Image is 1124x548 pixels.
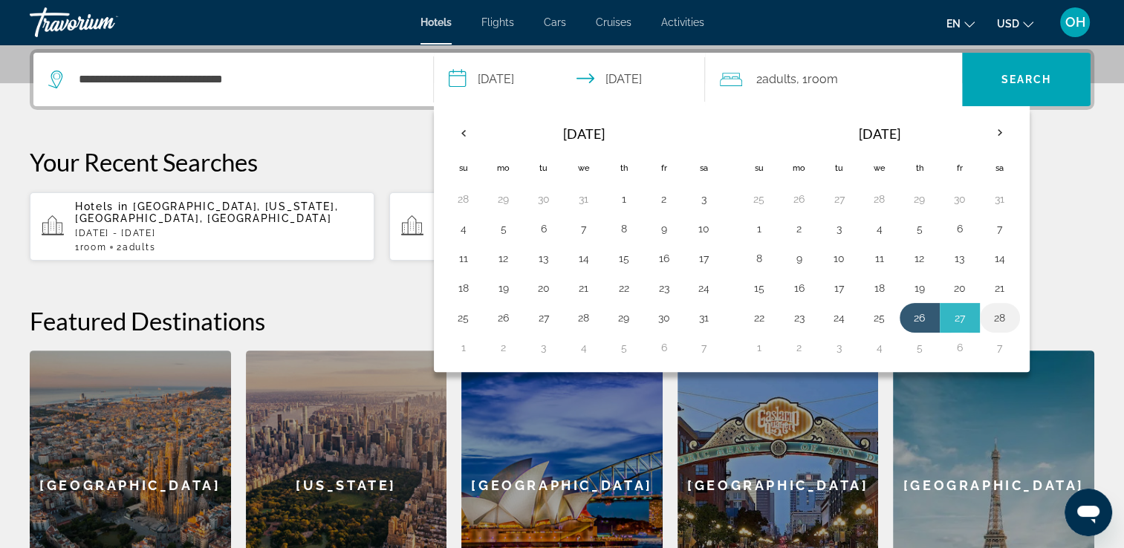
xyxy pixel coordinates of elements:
button: Day 9 [652,218,676,239]
button: Day 23 [652,278,676,299]
button: Day 28 [988,307,1012,328]
button: Day 1 [747,337,771,358]
button: Select check in and out date [434,53,706,106]
th: [DATE] [779,116,980,151]
button: Day 11 [452,248,475,269]
th: [DATE] [484,116,684,151]
button: Day 16 [787,278,811,299]
button: Day 26 [787,189,811,209]
button: Day 29 [908,189,932,209]
span: Adults [761,72,796,86]
a: Cruises [596,16,631,28]
button: Day 31 [988,189,1012,209]
button: Day 5 [908,218,932,239]
button: Day 15 [747,278,771,299]
button: Day 18 [868,278,891,299]
button: Day 4 [452,218,475,239]
button: Day 24 [692,278,716,299]
button: Day 13 [948,248,972,269]
button: Day 25 [452,307,475,328]
button: Day 5 [908,337,932,358]
button: Day 6 [532,218,556,239]
iframe: Button to launch messaging window [1065,489,1112,536]
button: Day 24 [828,307,851,328]
button: Day 14 [572,248,596,269]
a: Cars [544,16,566,28]
button: Day 3 [828,337,851,358]
button: Day 5 [612,337,636,358]
button: Day 5 [492,218,516,239]
button: Day 6 [948,218,972,239]
p: [DATE] - [DATE] [75,228,363,238]
button: Day 28 [452,189,475,209]
span: OH [1065,15,1085,30]
button: Day 19 [492,278,516,299]
span: Hotels in [75,200,129,212]
button: Day 15 [612,248,636,269]
button: Day 29 [492,189,516,209]
button: Day 7 [692,337,716,358]
button: Day 3 [532,337,556,358]
a: Hotels [420,16,452,28]
span: en [946,18,961,30]
button: Day 4 [868,218,891,239]
button: Day 25 [868,307,891,328]
span: Search [1001,74,1052,85]
input: Search hotel destination [77,68,411,91]
button: Day 13 [532,248,556,269]
button: Day 27 [948,307,972,328]
button: Search [962,53,1091,106]
button: Hotels in [GEOGRAPHIC_DATA], [US_STATE], [GEOGRAPHIC_DATA], [GEOGRAPHIC_DATA][DATE] - [DATE]1Room... [30,192,374,261]
button: Day 7 [988,218,1012,239]
button: Day 1 [747,218,771,239]
button: Travelers: 2 adults, 0 children [705,53,962,106]
button: Day 27 [828,189,851,209]
a: Flights [481,16,514,28]
button: Day 26 [492,307,516,328]
button: Day 3 [692,189,716,209]
button: Day 10 [828,248,851,269]
button: Day 2 [492,337,516,358]
table: Right calendar grid [739,116,1020,362]
span: USD [997,18,1019,30]
button: Day 20 [948,278,972,299]
span: Adults [123,242,155,252]
button: Day 2 [787,337,811,358]
span: [GEOGRAPHIC_DATA], [US_STATE], [GEOGRAPHIC_DATA], [GEOGRAPHIC_DATA] [75,200,338,224]
button: Day 31 [572,189,596,209]
button: Day 16 [652,248,676,269]
button: Day 12 [908,248,932,269]
button: Day 8 [612,218,636,239]
button: Day 29 [612,307,636,328]
button: Day 19 [908,278,932,299]
button: Day 18 [452,278,475,299]
button: Day 30 [652,307,676,328]
button: Day 9 [787,248,811,269]
button: Day 28 [572,307,596,328]
button: Change currency [997,13,1033,34]
button: Day 23 [787,307,811,328]
button: Day 2 [652,189,676,209]
button: Day 25 [747,189,771,209]
p: Your Recent Searches [30,147,1094,177]
button: Day 21 [572,278,596,299]
a: Activities [661,16,704,28]
button: Day 10 [692,218,716,239]
button: Day 26 [908,307,932,328]
button: Day 17 [692,248,716,269]
span: , 1 [796,69,837,90]
span: 2 [756,69,796,90]
button: User Menu [1056,7,1094,38]
button: Day 6 [948,337,972,358]
button: Day 12 [492,248,516,269]
button: Change language [946,13,975,34]
span: Room [807,72,837,86]
h2: Featured Destinations [30,306,1094,336]
button: Day 8 [747,248,771,269]
span: Room [80,242,107,252]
